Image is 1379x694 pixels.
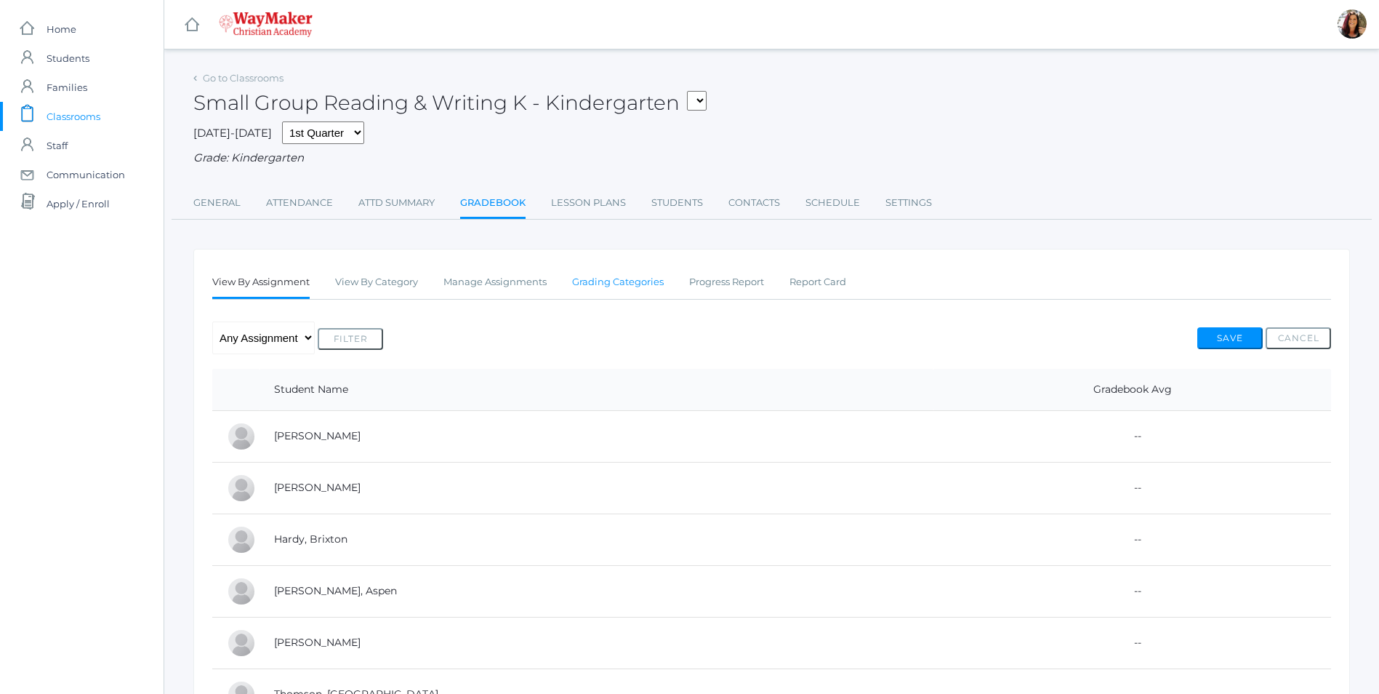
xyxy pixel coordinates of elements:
span: Home [47,15,76,44]
a: [PERSON_NAME] [274,429,361,442]
th: Gradebook Avg [933,369,1331,411]
div: Aspen Hemingway [227,577,256,606]
div: Gina Pecor [1338,9,1367,39]
a: Manage Assignments [443,268,547,297]
a: Hardy, Brixton [274,533,347,546]
div: Grade: Kindergarten [193,150,1350,167]
a: General [193,188,241,218]
button: Filter [318,328,383,350]
button: Cancel [1266,327,1331,349]
span: Families [47,73,87,102]
span: Classrooms [47,102,100,131]
a: Lesson Plans [551,188,626,218]
a: Gradebook [460,188,526,220]
td: -- [933,462,1331,514]
a: [PERSON_NAME] [274,481,361,494]
a: Progress Report [689,268,764,297]
a: Attd Summary [358,188,435,218]
button: Save [1197,327,1263,349]
span: Staff [47,131,68,160]
td: -- [933,617,1331,669]
div: Nolan Gagen [227,474,256,503]
a: Attendance [266,188,333,218]
td: -- [933,565,1331,617]
a: Contacts [728,188,780,218]
a: [PERSON_NAME], Aspen [274,584,397,597]
img: waymaker-logo-stack-white-1602f2b1af18da31a5905e9982d058868370996dac5278e84edea6dabf9a3315.png [219,12,313,37]
div: Abigail Backstrom [227,422,256,451]
h2: Small Group Reading & Writing K - Kindergarten [193,92,707,114]
a: Report Card [789,268,846,297]
th: Student Name [260,369,933,411]
td: -- [933,514,1331,565]
span: Apply / Enroll [47,189,110,218]
a: [PERSON_NAME] [274,636,361,649]
div: Nico Hurley [227,629,256,658]
span: [DATE]-[DATE] [193,126,272,140]
span: Students [47,44,89,73]
span: Communication [47,160,125,189]
a: Go to Classrooms [203,72,284,84]
div: Brixton Hardy [227,525,256,554]
a: View By Category [335,268,418,297]
a: Students [651,188,703,218]
a: View By Assignment [212,268,310,299]
a: Schedule [805,188,860,218]
td: -- [933,410,1331,462]
a: Grading Categories [572,268,664,297]
a: Settings [885,188,932,218]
